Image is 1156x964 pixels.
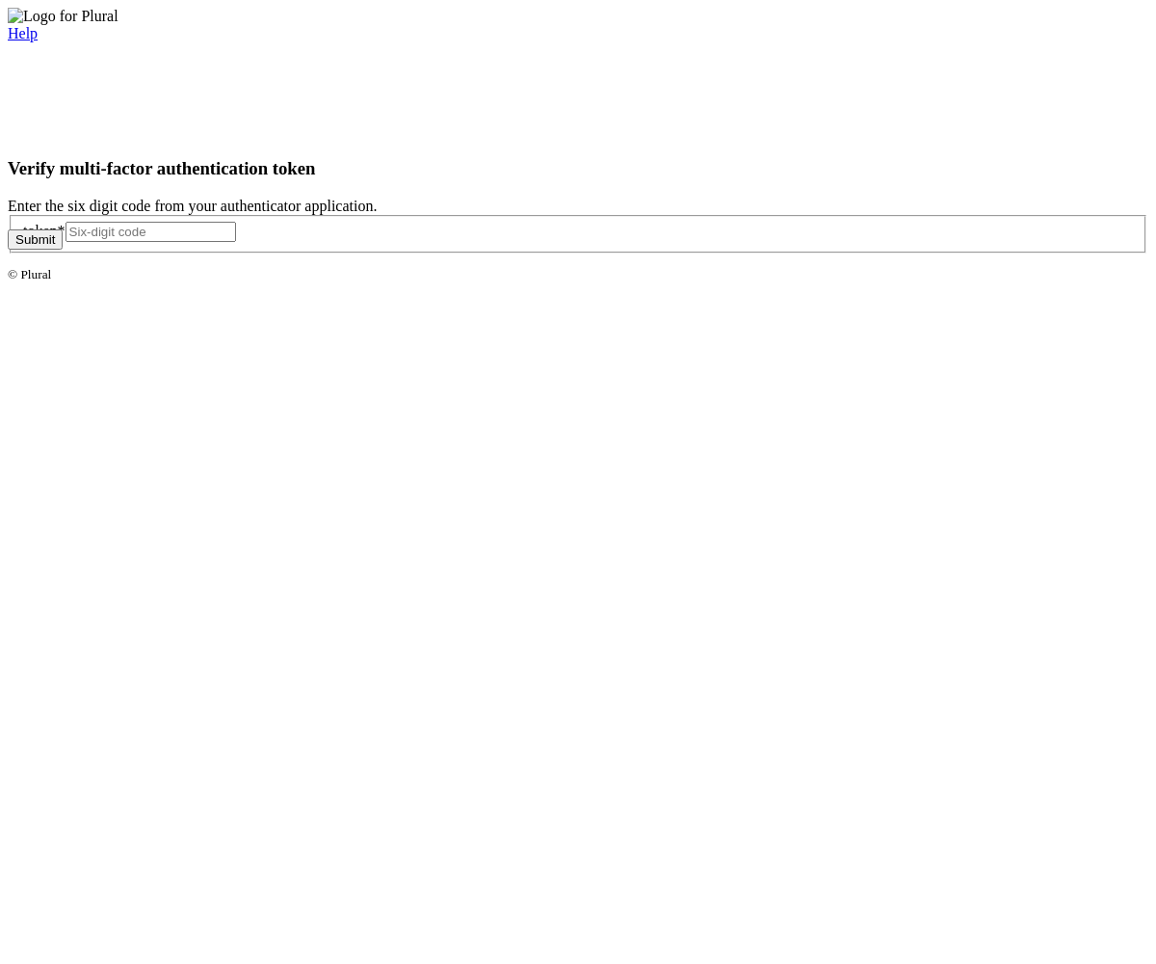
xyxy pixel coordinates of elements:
[8,8,118,25] img: Logo for Plural
[8,198,1148,215] div: Enter the six digit code from your authenticator application.
[8,158,1148,179] h3: Verify multi-factor authentication token
[8,229,63,250] button: Submit
[8,25,38,41] a: Help
[8,267,51,281] small: © Plural
[66,222,236,242] input: Six-digit code
[23,223,66,239] label: token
